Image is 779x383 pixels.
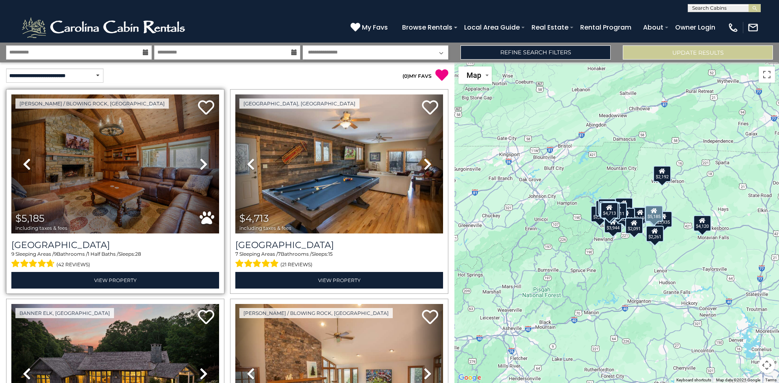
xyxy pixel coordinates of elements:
[15,225,67,231] span: including taxes & fees
[422,309,438,326] a: Add to favorites
[693,215,711,231] div: $4,120
[135,251,141,257] span: 28
[235,240,443,250] h3: Southern Star Lodge
[461,45,611,60] a: Refine Search Filters
[527,20,572,34] a: Real Estate
[235,250,443,270] div: Sleeping Areas / Bathrooms / Sleeps:
[235,251,238,257] span: 7
[671,20,719,34] a: Owner Login
[458,66,492,84] button: Change map style
[467,71,481,79] span: Map
[716,378,760,382] span: Map data ©2025 Google
[198,309,214,326] a: Add to favorites
[15,212,45,224] span: $5,185
[460,20,524,34] a: Local Area Guide
[576,20,635,34] a: Rental Program
[402,73,432,79] a: (0)MY FAVS
[604,217,622,233] div: $3,944
[623,45,773,60] button: Update Results
[235,94,443,233] img: thumbnail_163268262.jpeg
[759,66,775,83] button: Toggle fullscreen view
[362,22,388,32] span: My Favs
[625,218,643,234] div: $2,091
[328,251,333,257] span: 15
[653,165,671,182] div: $2,192
[765,378,777,382] a: Terms (opens in new tab)
[239,98,359,109] a: [GEOGRAPHIC_DATA], [GEOGRAPHIC_DATA]
[422,99,438,117] a: Add to favorites
[88,251,118,257] span: 1 Half Baths /
[20,15,189,40] img: White-1-2.png
[676,377,711,383] button: Keyboard shortcuts
[646,225,664,242] div: $2,261
[615,198,633,214] div: $3,962
[645,206,663,223] div: $2,234
[456,372,483,383] a: Open this area in Google Maps (opens a new window)
[239,212,269,224] span: $4,713
[56,259,90,270] span: (42 reviews)
[727,22,739,33] img: phone-regular-white.png
[759,357,775,373] button: Map camera controls
[11,272,219,289] a: View Property
[351,22,390,33] a: My Favs
[456,372,483,383] img: Google
[239,308,393,318] a: [PERSON_NAME] / Blowing Rock, [GEOGRAPHIC_DATA]
[654,211,672,227] div: $3,935
[11,240,219,250] h3: Appalachian Mountain Lodge
[639,20,667,34] a: About
[11,251,14,257] span: 9
[278,251,281,257] span: 7
[235,240,443,250] a: [GEOGRAPHIC_DATA]
[15,98,169,109] a: [PERSON_NAME] / Blowing Rock, [GEOGRAPHIC_DATA]
[600,202,618,218] div: $4,713
[280,259,312,270] span: (21 reviews)
[596,200,613,216] div: $7,034
[602,202,620,218] div: $2,520
[402,73,409,79] span: ( )
[198,99,214,117] a: Add to favorites
[15,308,114,318] a: Banner Elk, [GEOGRAPHIC_DATA]
[602,203,620,219] div: $1,946
[404,73,407,79] span: 0
[11,250,219,270] div: Sleeping Areas / Bathrooms / Sleeps:
[599,201,617,217] div: $3,738
[598,198,616,214] div: $2,839
[631,207,649,223] div: $2,696
[398,20,456,34] a: Browse Rentals
[747,22,759,33] img: mail-regular-white.png
[11,94,219,233] img: thumbnail_163277208.jpeg
[54,251,57,257] span: 9
[591,205,609,222] div: $2,308
[645,205,663,222] div: $5,185
[239,225,291,231] span: including taxes & fees
[11,240,219,250] a: [GEOGRAPHIC_DATA]
[235,272,443,289] a: View Property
